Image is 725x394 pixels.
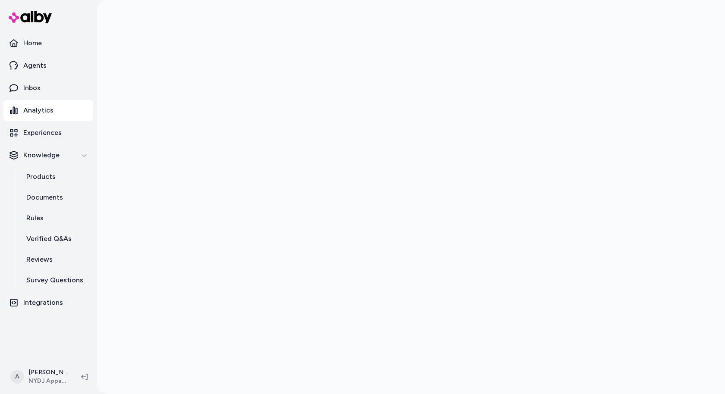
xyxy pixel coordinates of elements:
a: Analytics [3,100,93,121]
p: Knowledge [23,150,60,160]
a: Agents [3,55,93,76]
p: Agents [23,60,47,71]
span: NYDJ Apparel [28,377,67,385]
p: Rules [26,213,44,223]
p: Documents [26,192,63,203]
a: Documents [18,187,93,208]
a: Home [3,33,93,53]
p: Survey Questions [26,275,83,285]
a: Survey Questions [18,270,93,291]
p: Verified Q&As [26,234,72,244]
a: Experiences [3,122,93,143]
a: Inbox [3,78,93,98]
button: A[PERSON_NAME]NYDJ Apparel [5,363,74,391]
p: Products [26,172,56,182]
p: Home [23,38,42,48]
a: Rules [18,208,93,228]
img: alby Logo [9,11,52,23]
p: Inbox [23,83,41,93]
a: Verified Q&As [18,228,93,249]
p: Integrations [23,297,63,308]
a: Products [18,166,93,187]
p: Reviews [26,254,53,265]
button: Knowledge [3,145,93,166]
a: Integrations [3,292,93,313]
p: Experiences [23,128,62,138]
p: Analytics [23,105,54,116]
p: [PERSON_NAME] [28,368,67,377]
span: A [10,370,24,384]
a: Reviews [18,249,93,270]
